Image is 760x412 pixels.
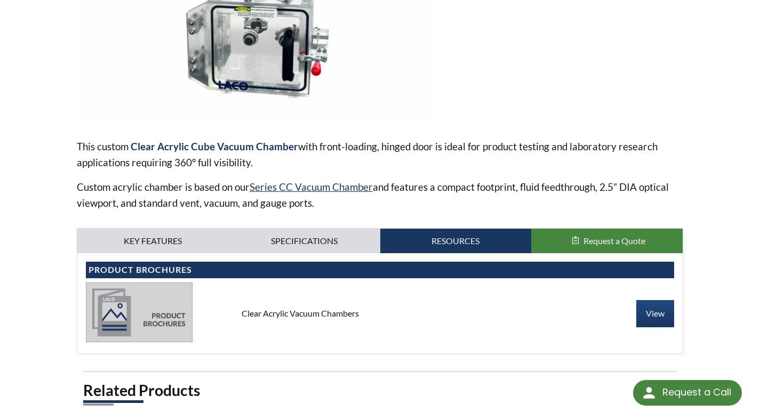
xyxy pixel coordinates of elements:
[531,229,683,253] button: Request a Quote
[662,380,731,405] div: Request a Call
[86,282,193,342] img: product_brochures-81b49242bb8394b31c113ade466a77c846893fb1009a796a1a03a1a1c57cbc37.jpg
[583,236,645,246] span: Request a Quote
[250,181,373,193] a: Series CC Vacuum Chamber
[89,264,672,276] h4: Product Brochures
[380,229,532,253] a: Resources
[83,381,677,400] h2: Related Products
[77,139,684,171] p: This custom with front-loading, hinged door is ideal for product testing and laboratory research ...
[636,300,674,327] a: View
[633,380,742,406] div: Request a Call
[641,384,658,401] img: round button
[77,179,684,211] p: Custom acrylic chamber is based on our and features a compact footprint, fluid feedthrough, 2.5” ...
[131,140,298,152] strong: Clear Acrylic Cube Vacuum Chamber
[233,308,527,319] div: Clear Acrylic Vacuum Chambers
[77,229,229,253] a: Key Features
[229,229,380,253] a: Specifications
